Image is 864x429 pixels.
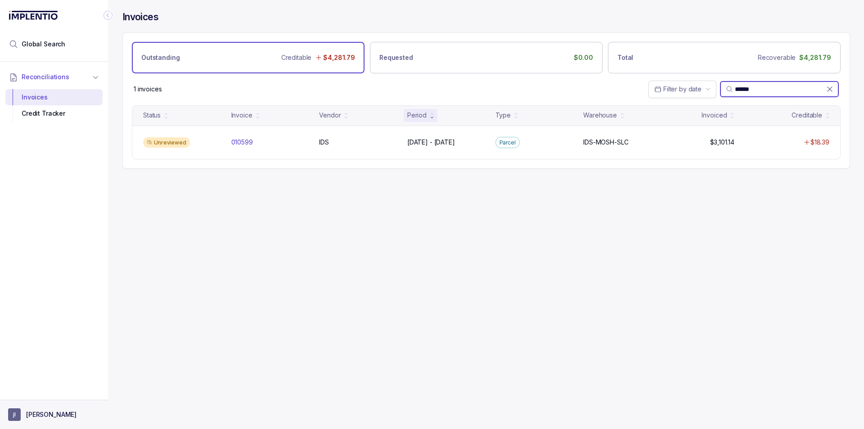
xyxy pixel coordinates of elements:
[13,105,95,122] div: Credit Tracker
[810,138,829,147] p: $18.39
[319,111,341,120] div: Vendor
[5,87,103,124] div: Reconciliations
[141,53,180,62] p: Outstanding
[792,111,822,120] div: Creditable
[134,85,162,94] p: 1 invoices
[122,11,158,23] h4: Invoices
[281,53,312,62] p: Creditable
[8,408,21,421] span: User initials
[499,138,516,147] p: Parcel
[323,53,355,62] p: $4,281.79
[574,53,593,62] p: $0.00
[319,138,329,147] p: IDS
[13,89,95,105] div: Invoices
[495,111,511,120] div: Type
[231,138,253,147] p: 010599
[231,111,252,120] div: Invoice
[143,111,161,120] div: Status
[407,138,455,147] p: [DATE] - [DATE]
[663,85,702,93] span: Filter by date
[799,53,831,62] p: $4,281.79
[26,410,76,419] p: [PERSON_NAME]
[654,85,702,94] search: Date Range Picker
[22,72,69,81] span: Reconciliations
[648,81,716,98] button: Date Range Picker
[710,138,734,147] p: $3,101.14
[379,53,413,62] p: Requested
[617,53,633,62] p: Total
[583,138,628,147] p: IDS-MOSH-SLC
[22,40,65,49] span: Global Search
[407,111,427,120] div: Period
[758,53,796,62] p: Recoverable
[143,137,190,148] div: Unreviewed
[583,111,617,120] div: Warehouse
[8,408,100,421] button: User initials[PERSON_NAME]
[103,10,113,21] div: Collapse Icon
[702,111,727,120] div: Invoiced
[5,67,103,87] button: Reconciliations
[134,85,162,94] div: Remaining page entries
